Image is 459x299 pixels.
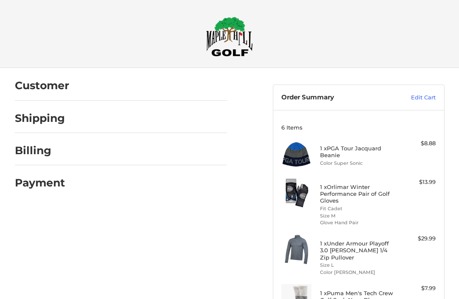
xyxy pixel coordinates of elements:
[15,79,69,92] h2: Customer
[281,93,386,102] h3: Order Summary
[320,240,395,261] h4: 1 x Under Armour Playoff 3.0 [PERSON_NAME] 1/4 Zip Pullover
[15,112,65,125] h2: Shipping
[386,93,436,102] a: Edit Cart
[15,176,65,189] h2: Payment
[320,160,395,167] li: Color Super Sonic
[320,205,395,212] li: Fit Cadet
[320,219,395,226] li: Glove Hand Pair
[320,145,395,159] h4: 1 x PGA Tour Jacquard Beanie
[15,144,65,157] h2: Billing
[320,183,395,204] h4: 1 x Orlimar Winter Performance Pair of Golf Gloves
[397,139,436,148] div: $8.88
[281,124,436,131] h3: 6 Items
[320,212,395,220] li: Size M
[206,17,253,56] img: Maple Hill Golf
[320,269,395,276] li: Color [PERSON_NAME]
[397,234,436,243] div: $29.99
[397,178,436,186] div: $13.99
[320,262,395,269] li: Size L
